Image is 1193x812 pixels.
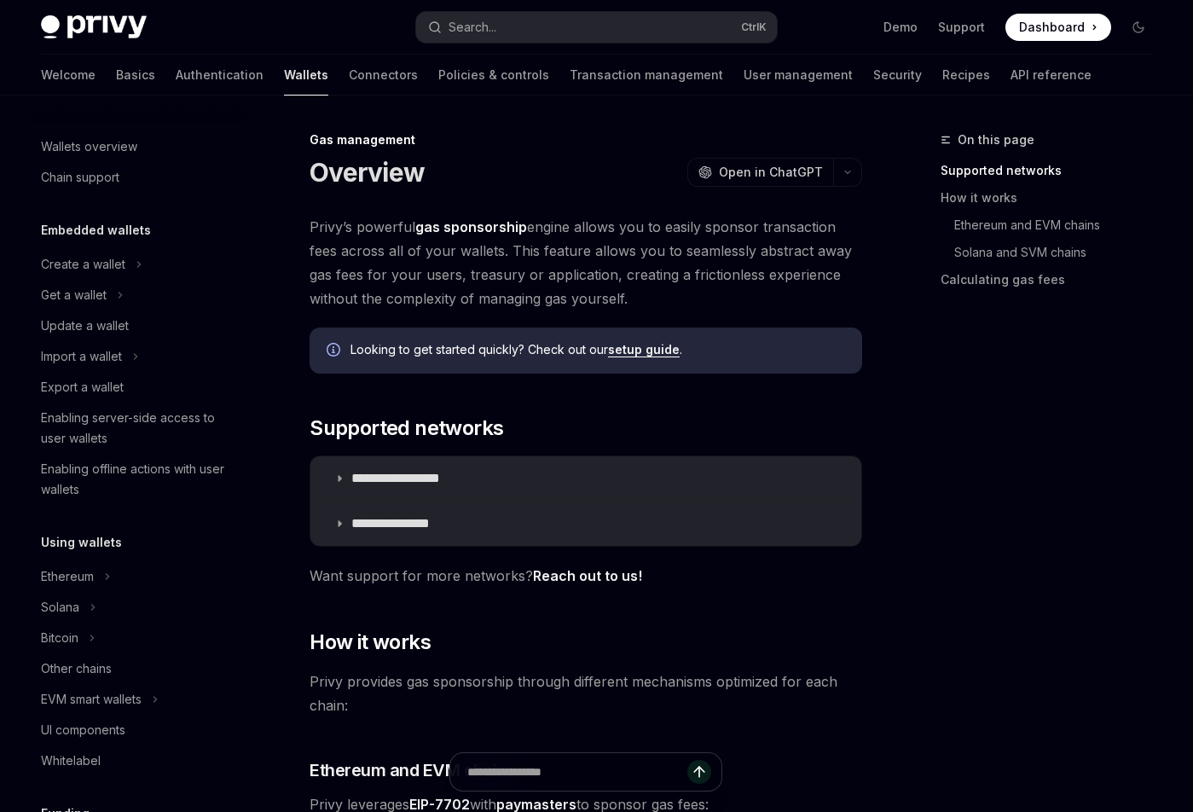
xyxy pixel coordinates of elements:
div: Chain support [41,167,119,188]
a: Enabling server-side access to user wallets [27,403,246,454]
div: Bitcoin [41,628,78,648]
a: Authentication [176,55,264,96]
span: On this page [958,130,1034,150]
img: dark logo [41,15,147,39]
a: Connectors [349,55,418,96]
a: How it works [941,184,1166,212]
a: Calculating gas fees [941,266,1166,293]
span: Looking to get started quickly? Check out our . [350,341,845,358]
a: Security [873,55,922,96]
button: Search...CtrlK [416,12,778,43]
a: setup guide [608,342,680,357]
span: Open in ChatGPT [719,164,823,181]
a: Other chains [27,653,246,684]
a: Wallets [284,55,328,96]
a: Support [938,19,985,36]
div: Enabling offline actions with user wallets [41,459,235,500]
a: Recipes [942,55,990,96]
h5: Embedded wallets [41,220,151,241]
a: Demo [883,19,918,36]
a: Ethereum and EVM chains [954,212,1166,239]
a: Policies & controls [438,55,549,96]
h1: Overview [310,157,425,188]
a: Basics [116,55,155,96]
strong: gas sponsorship [415,218,527,235]
a: Solana and SVM chains [954,239,1166,266]
a: Dashboard [1005,14,1111,41]
div: Enabling server-side access to user wallets [41,408,235,449]
a: Reach out to us! [533,567,642,585]
div: Other chains [41,658,112,679]
div: Solana [41,597,79,618]
a: User management [744,55,853,96]
div: Wallets overview [41,136,137,157]
div: Import a wallet [41,346,122,367]
a: Welcome [41,55,96,96]
div: EVM smart wallets [41,689,142,710]
div: Search... [449,17,496,38]
span: How it works [310,629,431,656]
div: UI components [41,720,125,740]
a: Whitelabel [27,745,246,776]
div: Update a wallet [41,316,129,336]
button: Open in ChatGPT [687,158,833,187]
a: Wallets overview [27,131,246,162]
a: API reference [1011,55,1092,96]
span: Want support for more networks? [310,564,862,588]
span: Dashboard [1019,19,1085,36]
a: Transaction management [570,55,723,96]
a: Enabling offline actions with user wallets [27,454,246,505]
a: Update a wallet [27,310,246,341]
div: Gas management [310,131,862,148]
button: Toggle dark mode [1125,14,1152,41]
div: Whitelabel [41,751,101,771]
div: Get a wallet [41,285,107,305]
div: Ethereum [41,566,94,587]
span: Ctrl K [741,20,767,34]
a: Supported networks [941,157,1166,184]
svg: Info [327,343,344,360]
h5: Using wallets [41,532,122,553]
div: Create a wallet [41,254,125,275]
div: Export a wallet [41,377,124,397]
a: Chain support [27,162,246,193]
span: Privy provides gas sponsorship through different mechanisms optimized for each chain: [310,670,862,717]
a: UI components [27,715,246,745]
button: Send message [687,760,711,784]
span: Supported networks [310,415,503,442]
a: Export a wallet [27,372,246,403]
span: Privy’s powerful engine allows you to easily sponsor transaction fees across all of your wallets.... [310,215,862,310]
